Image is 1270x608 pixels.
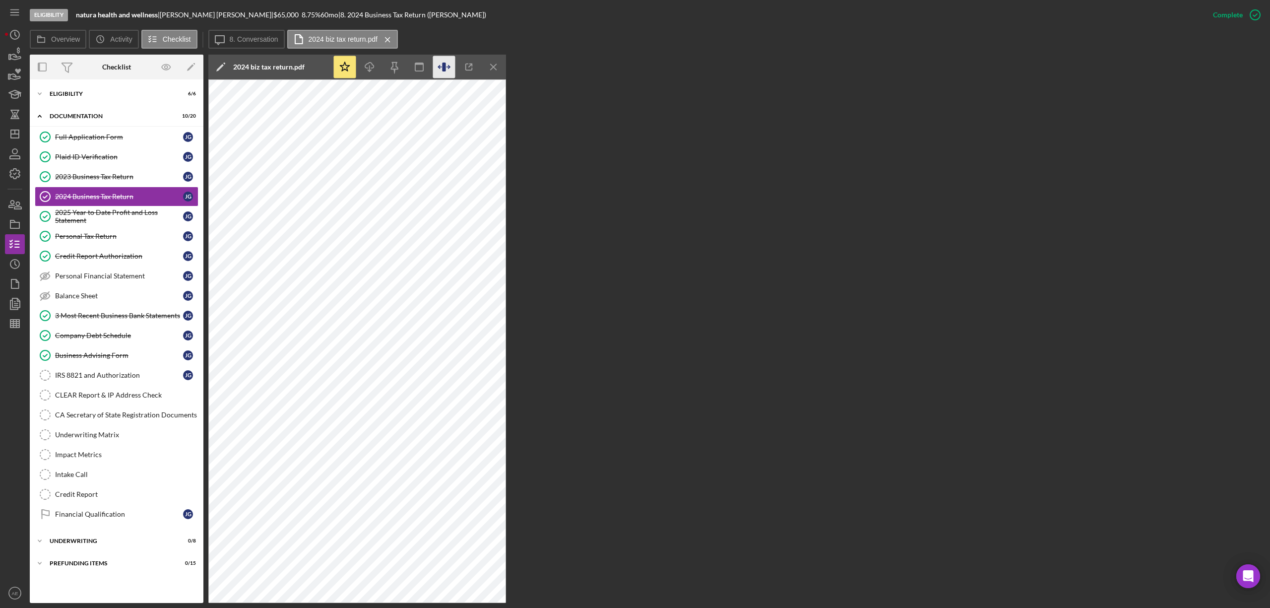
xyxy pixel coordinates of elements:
[55,351,183,359] div: Business Advising Form
[35,484,198,504] a: Credit Report
[55,371,183,379] div: IRS 8821 and Authorization
[55,173,183,181] div: 2023 Business Tax Return
[183,271,193,281] div: j g
[338,11,486,19] div: | 8. 2024 Business Tax Return ([PERSON_NAME])
[76,10,158,19] b: natura health and wellness
[51,35,80,43] label: Overview
[183,350,193,360] div: j g
[30,9,68,21] div: Eligibility
[208,30,285,49] button: 8. Conversation
[102,63,131,71] div: Checklist
[160,11,273,19] div: [PERSON_NAME] [PERSON_NAME] |
[35,147,198,167] a: Plaid ID Verificationjg
[35,385,198,405] a: CLEAR Report & IP Address Check
[55,411,198,419] div: CA Secretary of State Registration Documents
[183,231,193,241] div: j g
[230,35,278,43] label: 8. Conversation
[183,172,193,182] div: j g
[35,266,198,286] a: Personal Financial Statementjg
[35,226,198,246] a: Personal Tax Returnjg
[183,251,193,261] div: j g
[35,187,198,206] a: 2024 Business Tax Returnjg
[55,510,183,518] div: Financial Qualification
[55,471,198,478] div: Intake Call
[302,11,320,19] div: 8.75 %
[35,127,198,147] a: Full Application Formjg
[178,538,196,544] div: 0 / 8
[12,591,18,596] text: AE
[233,63,305,71] div: 2024 biz tax return.pdf
[273,10,299,19] span: $65,000
[287,30,398,49] button: 2024 biz tax return.pdf
[183,132,193,142] div: j g
[35,326,198,345] a: Company Debt Schedulejg
[141,30,197,49] button: Checklist
[89,30,138,49] button: Activity
[55,451,198,459] div: Impact Metrics
[55,153,183,161] div: Plaid ID Verification
[183,509,193,519] div: j g
[178,113,196,119] div: 10 / 20
[183,211,193,221] div: j g
[55,490,198,498] div: Credit Report
[35,465,198,484] a: Intake Call
[55,312,183,320] div: 3 Most Recent Business Bank Statements
[50,560,171,566] div: Prefunding Items
[55,133,183,141] div: Full Application Form
[50,538,171,544] div: Underwriting
[35,345,198,365] a: Business Advising Formjg
[309,35,378,43] label: 2024 biz tax return.pdf
[35,246,198,266] a: Credit Report Authorizationjg
[55,272,183,280] div: Personal Financial Statement
[55,208,183,224] div: 2025 Year to Date Profit and Loss Statement
[55,431,198,439] div: Underwriting Matrix
[1213,5,1243,25] div: Complete
[55,193,183,201] div: 2024 Business Tax Return
[178,560,196,566] div: 0 / 15
[35,206,198,226] a: 2025 Year to Date Profit and Loss Statementjg
[5,583,25,603] button: AE
[55,332,183,339] div: Company Debt Schedule
[35,445,198,465] a: Impact Metrics
[163,35,191,43] label: Checklist
[35,365,198,385] a: IRS 8821 and Authorizationjg
[183,370,193,380] div: j g
[183,152,193,162] div: j g
[35,504,198,524] a: Financial Qualificationjg
[183,311,193,321] div: j g
[178,91,196,97] div: 6 / 6
[183,291,193,301] div: j g
[320,11,338,19] div: 60 mo
[183,192,193,202] div: j g
[50,113,171,119] div: Documentation
[35,306,198,326] a: 3 Most Recent Business Bank Statementsjg
[55,292,183,300] div: Balance Sheet
[55,391,198,399] div: CLEAR Report & IP Address Check
[76,11,160,19] div: |
[110,35,132,43] label: Activity
[35,286,198,306] a: Balance Sheetjg
[1236,564,1260,588] div: Open Intercom Messenger
[35,405,198,425] a: CA Secretary of State Registration Documents
[50,91,171,97] div: Eligibility
[55,252,183,260] div: Credit Report Authorization
[35,167,198,187] a: 2023 Business Tax Returnjg
[183,331,193,340] div: j g
[55,232,183,240] div: Personal Tax Return
[30,30,86,49] button: Overview
[35,425,198,445] a: Underwriting Matrix
[1203,5,1265,25] button: Complete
